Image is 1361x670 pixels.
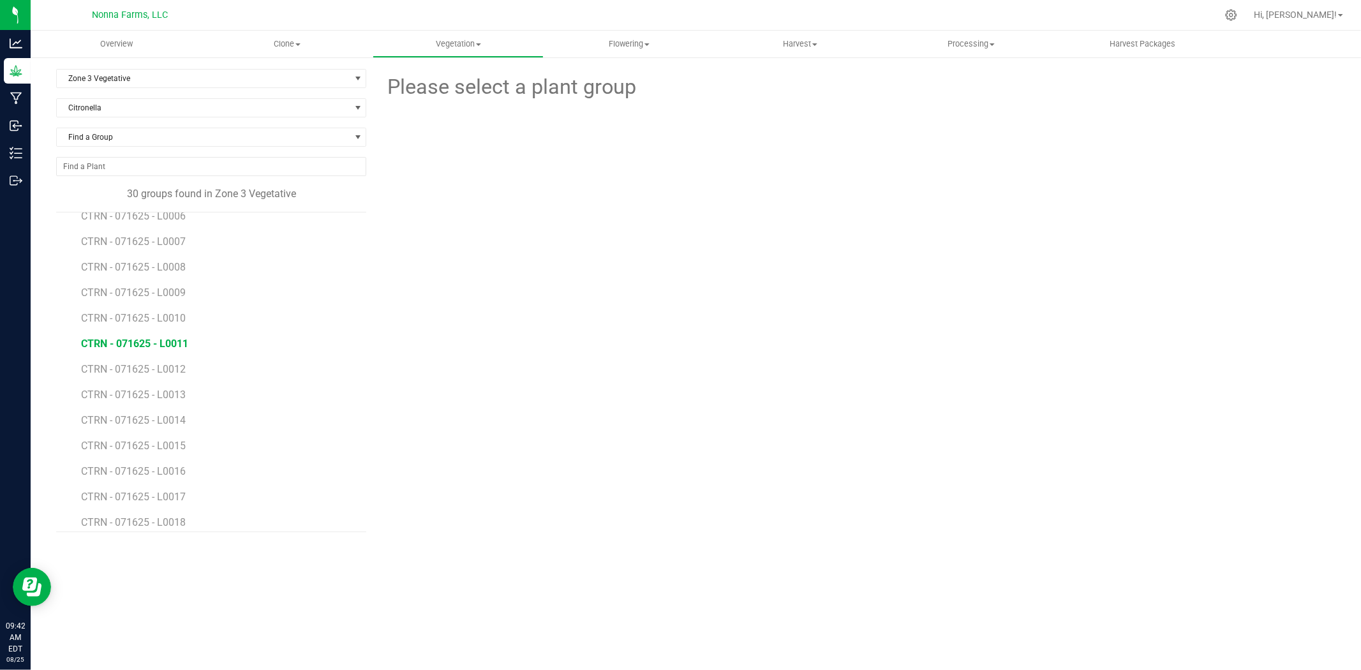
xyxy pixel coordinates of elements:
[10,92,22,105] inline-svg: Manufacturing
[10,64,22,77] inline-svg: Grow
[886,38,1056,50] span: Processing
[544,38,714,50] span: Flowering
[373,38,543,50] span: Vegetation
[373,31,544,57] a: Vegetation
[57,158,366,175] input: NO DATA FOUND
[81,389,186,401] span: CTRN - 071625 - L0013
[81,465,186,477] span: CTRN - 071625 - L0016
[81,235,186,248] span: CTRN - 071625 - L0007
[81,210,186,222] span: CTRN - 071625 - L0006
[1223,9,1239,21] div: Manage settings
[1092,38,1193,50] span: Harvest Packages
[57,128,350,146] span: Find a Group
[6,620,25,655] p: 09:42 AM EDT
[886,31,1057,57] a: Processing
[715,38,885,50] span: Harvest
[385,71,636,103] span: Please select a plant group
[83,38,150,50] span: Overview
[10,174,22,187] inline-svg: Outbound
[10,147,22,160] inline-svg: Inventory
[6,655,25,664] p: 08/25
[81,516,186,528] span: CTRN - 071625 - L0018
[56,186,366,202] div: 30 groups found in Zone 3 Vegetative
[93,10,168,20] span: Nonna Farms, LLC
[715,31,886,57] a: Harvest
[57,70,350,87] span: Zone 3 Vegetative
[81,338,188,350] span: CTRN - 071625 - L0011
[202,31,373,57] a: Clone
[544,31,715,57] a: Flowering
[57,99,350,117] span: Citronella
[81,414,186,426] span: CTRN - 071625 - L0014
[202,38,372,50] span: Clone
[81,491,186,503] span: CTRN - 071625 - L0017
[13,568,51,606] iframe: Resource center
[10,119,22,132] inline-svg: Inbound
[81,287,186,299] span: CTRN - 071625 - L0009
[81,440,186,452] span: CTRN - 071625 - L0015
[1254,10,1337,20] span: Hi, [PERSON_NAME]!
[81,261,186,273] span: CTRN - 071625 - L0008
[81,363,186,375] span: CTRN - 071625 - L0012
[31,31,202,57] a: Overview
[10,37,22,50] inline-svg: Analytics
[81,312,186,324] span: CTRN - 071625 - L0010
[1057,31,1228,57] a: Harvest Packages
[350,70,366,87] span: select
